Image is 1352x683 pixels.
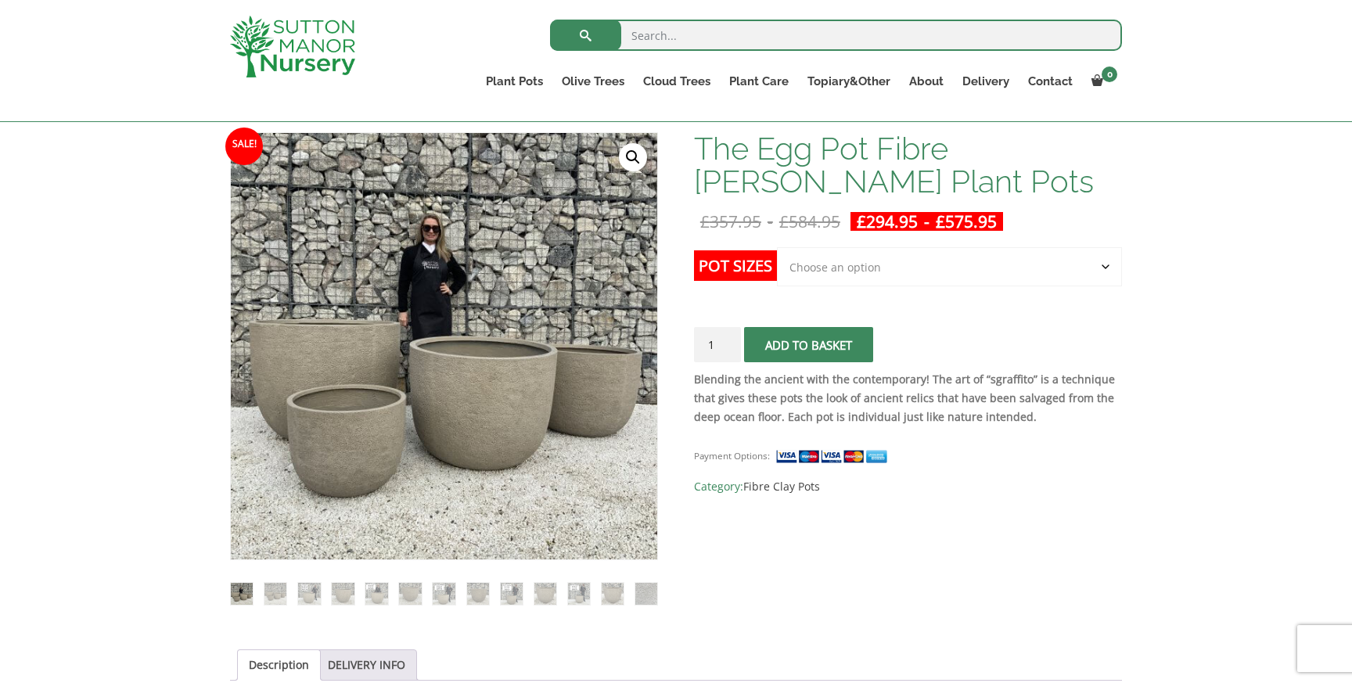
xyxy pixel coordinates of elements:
del: - [694,212,847,231]
span: £ [700,210,710,232]
bdi: 357.95 [700,210,761,232]
small: Payment Options: [694,450,770,462]
a: Plant Care [720,70,798,92]
span: Sale! [225,128,263,165]
bdi: 575.95 [936,210,997,232]
img: The Egg Pot Fibre Clay Champagne Plant Pots - Image 13 [635,583,657,605]
input: Search... [550,20,1122,51]
img: The Egg Pot Fibre Clay Champagne Plant Pots - Image 11 [568,583,590,605]
a: Description [249,650,309,680]
strong: Blending the ancient with the contemporary! The art of “sgraffito” is a technique that gives thes... [694,372,1115,424]
a: Delivery [953,70,1019,92]
a: Topiary&Other [798,70,900,92]
button: Add to basket [744,327,873,362]
img: The Egg Pot Fibre Clay Champagne Plant Pots [231,583,253,605]
img: The Egg Pot Fibre Clay Champagne Plant Pots - Image 7 [433,583,455,605]
img: The Egg Pot Fibre Clay Champagne Plant Pots - Image 9 [501,583,523,605]
label: Pot Sizes [694,250,777,281]
img: The Egg Pot Fibre Clay Champagne Plant Pots - Image 2 [264,583,286,605]
bdi: 584.95 [779,210,840,232]
a: Olive Trees [552,70,634,92]
img: The Egg Pot Fibre Clay Champagne Plant Pots - Image 10 [534,583,556,605]
img: The Egg Pot Fibre Clay Champagne Plant Pots - Image 12 [602,583,624,605]
span: £ [857,210,866,232]
img: payment supported [775,448,893,465]
a: 0 [1082,70,1122,92]
img: The Egg Pot Fibre Clay Champagne Plant Pots - Image 4 [332,583,354,605]
img: The Egg Pot Fibre Clay Champagne Plant Pots - Image 5 [365,583,387,605]
img: The Egg Pot Fibre Clay Champagne Plant Pots - Image 6 [399,583,421,605]
a: View full-screen image gallery [619,143,647,171]
a: Fibre Clay Pots [743,479,820,494]
input: Product quantity [694,327,741,362]
img: The Egg Pot Fibre Clay Champagne Plant Pots - Image 3 [298,583,320,605]
img: logo [230,16,355,77]
span: £ [936,210,945,232]
span: £ [779,210,789,232]
img: The Egg Pot Fibre Clay Champagne Plant Pots - Image 8 [467,583,489,605]
span: Category: [694,477,1122,496]
a: DELIVERY INFO [328,650,405,680]
a: About [900,70,953,92]
a: Plant Pots [476,70,552,92]
h1: The Egg Pot Fibre [PERSON_NAME] Plant Pots [694,132,1122,198]
a: Contact [1019,70,1082,92]
a: Cloud Trees [634,70,720,92]
ins: - [850,212,1003,231]
span: 0 [1102,67,1117,82]
bdi: 294.95 [857,210,918,232]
